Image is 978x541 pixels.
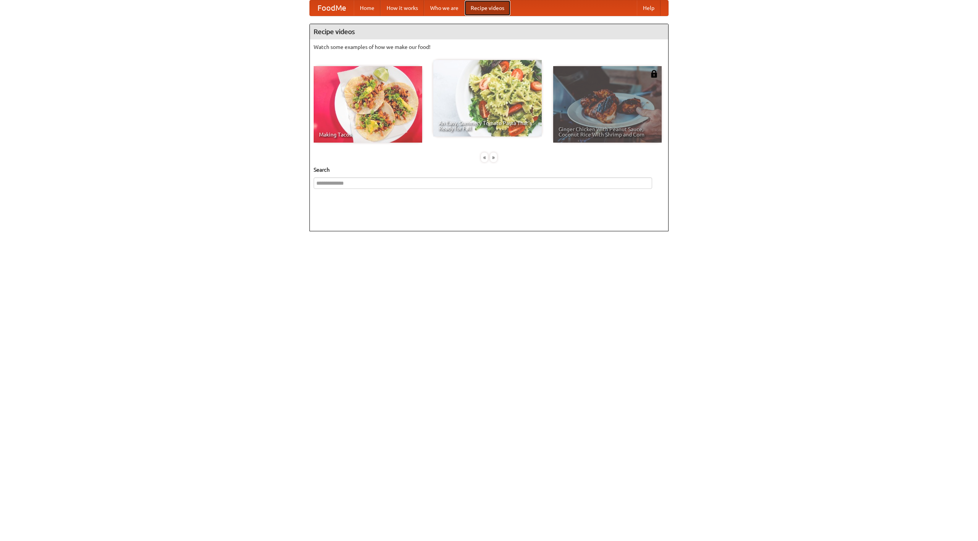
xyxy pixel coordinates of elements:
a: Who we are [424,0,465,16]
a: Home [354,0,381,16]
div: » [490,153,497,162]
div: « [481,153,488,162]
span: Making Tacos [319,132,417,137]
a: Recipe videos [465,0,510,16]
h5: Search [314,166,664,174]
a: An Easy, Summery Tomato Pasta That's Ready for Fall [433,60,542,136]
img: 483408.png [650,70,658,78]
span: An Easy, Summery Tomato Pasta That's Ready for Fall [439,120,536,131]
h4: Recipe videos [310,24,668,39]
a: How it works [381,0,424,16]
p: Watch some examples of how we make our food! [314,43,664,51]
a: FoodMe [310,0,354,16]
a: Making Tacos [314,66,422,143]
a: Help [637,0,661,16]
